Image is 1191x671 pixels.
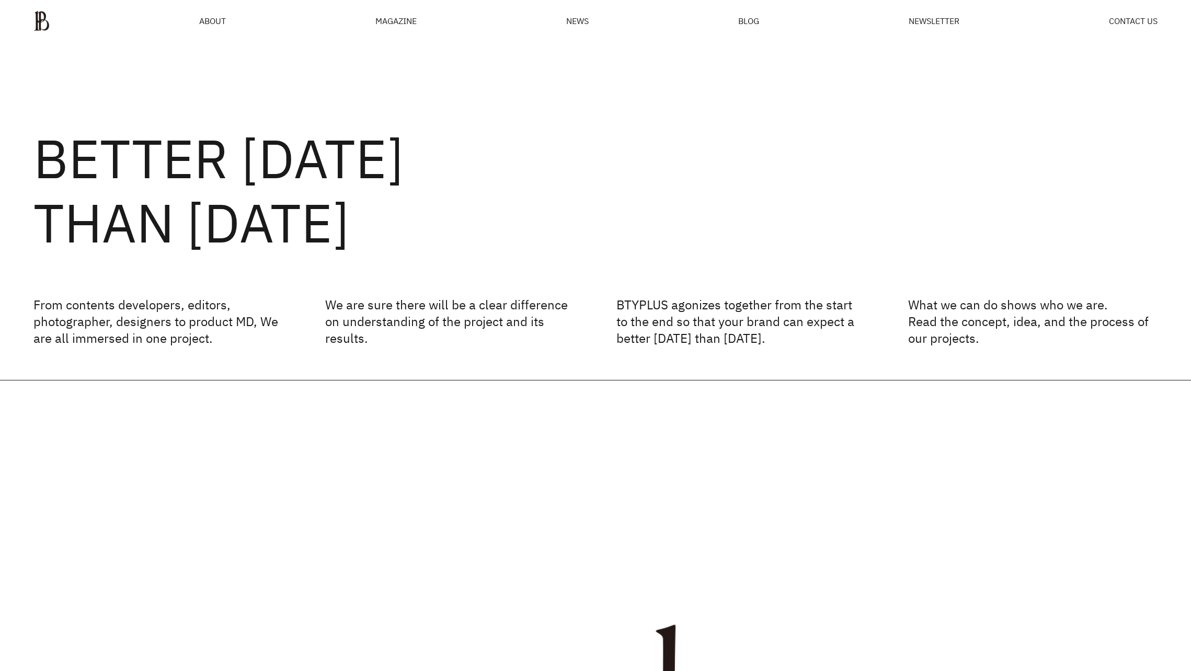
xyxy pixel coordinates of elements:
[566,17,589,25] a: NEWS
[616,296,866,346] p: BTYPLUS agonizes together from the start to the end so that your brand can expect a better [DATE]...
[199,17,226,25] a: ABOUT
[375,17,417,25] div: MAGAZINE
[909,17,959,25] a: NEWSLETTER
[738,17,759,25] a: BLOG
[1109,17,1158,25] a: CONTACT US
[33,296,283,346] p: From contents developers, editors, photographer, designers to product MD, We are all immersed in ...
[33,10,50,31] img: ba379d5522eb3.png
[33,126,1158,254] h2: BETTER [DATE] THAN [DATE]
[325,296,575,346] p: We are sure there will be a clear difference on understanding of the project and its results.
[908,296,1158,346] p: What we can do shows who we are. Read the concept, idea, and the process of our projects.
